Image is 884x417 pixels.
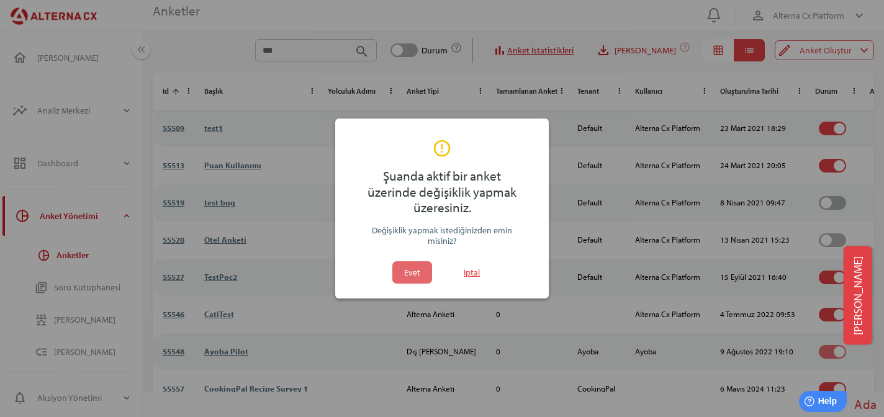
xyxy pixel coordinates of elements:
[432,138,452,158] i: error_outline
[851,256,865,334] span: [PERSON_NAME]
[464,265,480,280] span: İptal
[345,168,539,215] div: Şuanda aktif bir anket üzerinde değişiklik yapmak üzeresiniz.
[404,265,420,280] span: Evet
[452,261,492,284] button: İptal
[844,246,872,344] button: [PERSON_NAME]
[372,225,512,246] span: Değişiklik yapmak istediğinizden emin misiniz?
[392,261,432,284] button: Evet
